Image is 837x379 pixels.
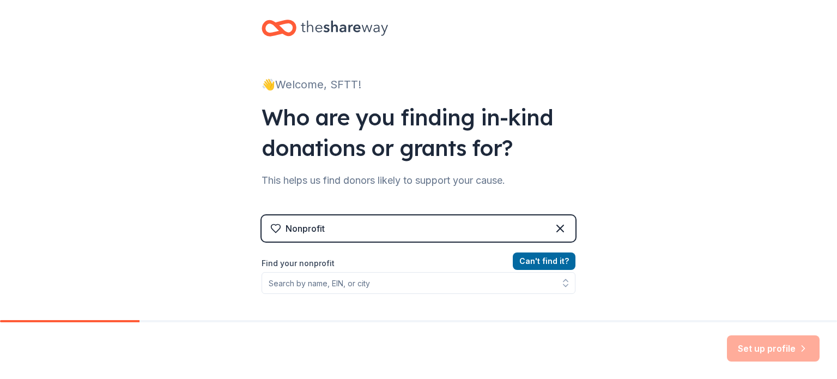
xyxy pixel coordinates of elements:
[262,102,575,163] div: Who are you finding in-kind donations or grants for?
[513,252,575,270] button: Can't find it?
[262,172,575,189] div: This helps us find donors likely to support your cause.
[262,76,575,93] div: 👋 Welcome, SFTT!
[262,272,575,294] input: Search by name, EIN, or city
[286,222,325,235] div: Nonprofit
[262,257,575,270] label: Find your nonprofit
